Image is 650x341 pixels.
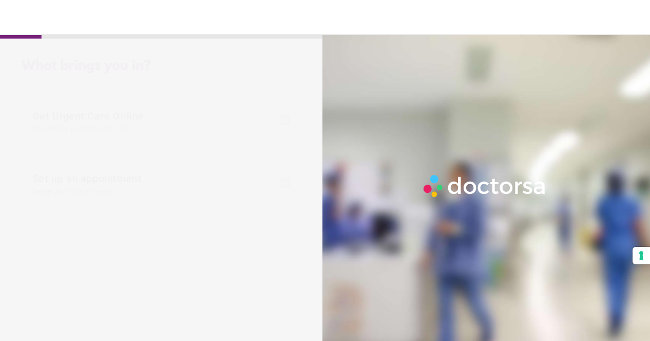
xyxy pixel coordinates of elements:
span: Get Urgent Care Online [32,110,274,133]
div: What brings you in? [22,59,302,74]
img: Logo-Doctorsa-trans-White-partial-flat.png [420,171,550,200]
span: Same day or later needs [32,187,274,195]
span: help [279,176,292,189]
button: Your consent preferences for tracking technologies [633,247,650,264]
span: Immediate primary care, 24/7 [32,124,274,133]
span: help [279,114,292,126]
span: Set up an appointment [32,172,274,195]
